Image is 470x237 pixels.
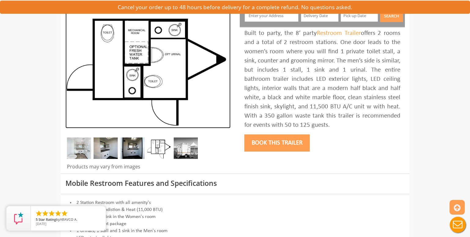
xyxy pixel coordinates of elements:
[244,134,310,152] button: Book this trailer
[120,137,145,159] img: DSC_0004_email
[65,163,231,174] div: Products may vary from images
[36,218,101,222] span: by
[35,210,43,217] li: 
[67,137,91,159] img: Inside of complete restroom with a stall, a urinal, tissue holders, cabinets and mirror
[65,179,405,187] h3: Mobile Restroom Features and Specifications
[174,137,198,159] img: A mini restroom trailer with two separate stations and separate doors for males and females
[65,228,405,235] li: 1 Urinals, 1 stall and 1 sink in the Men's room
[54,210,62,217] li: 
[301,9,339,22] input: Delivery Date
[65,199,405,206] li: 2 Station Restroom with all amenity's
[446,213,470,237] button: Live Chat
[65,206,405,213] li: Central Air Condistion & Heat (11,000 BTU)
[245,9,298,22] input: Enter your Address
[147,137,171,159] img: Floor Plan of 2 station Mini restroom with sink and toilet
[42,210,49,217] li: 
[36,221,46,226] span: [DATE]
[65,213,405,220] li: 1 Stalls and 1 sink in the Women's room
[61,210,68,217] li: 
[65,6,231,128] img: A mini restroom trailer with two separate stations and separate doors for males and females
[65,220,405,228] li: LED ceiling light package
[13,212,25,224] img: Review Rating
[36,217,38,222] span: 5
[48,210,55,217] li: 
[341,9,378,22] input: Pick up Date
[244,29,400,130] div: Built to party, the 8’ party offers 2 rooms and a total of 2 restroom stations. One door leads to...
[60,217,77,222] span: ARAVCO A.
[317,30,361,36] a: Restroom Trailer
[94,137,118,159] img: DSC_0016_email
[380,9,403,22] button: Search
[39,217,56,222] span: Star Rating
